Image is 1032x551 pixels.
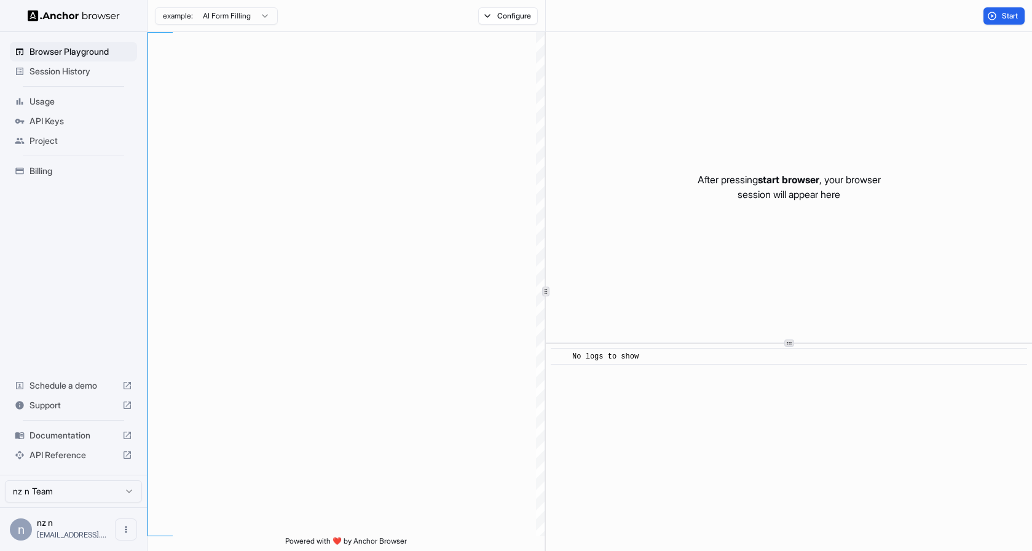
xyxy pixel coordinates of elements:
span: ​ [557,351,563,363]
div: Schedule a demo [10,376,137,395]
button: Configure [478,7,538,25]
div: n [10,518,32,541]
span: Documentation [30,429,117,442]
span: API Reference [30,449,117,461]
span: nz n [37,517,53,528]
span: example: [163,11,193,21]
span: Start [1002,11,1019,21]
span: Session History [30,65,132,77]
span: Project [30,135,132,147]
button: Start [983,7,1025,25]
span: nznair@icloud.com [37,530,106,539]
span: Browser Playground [30,46,132,58]
div: Usage [10,92,137,111]
span: Billing [30,165,132,177]
span: start browser [758,173,819,186]
img: Anchor Logo [28,10,120,22]
div: Session History [10,61,137,81]
div: Browser Playground [10,42,137,61]
span: Usage [30,95,132,108]
div: Documentation [10,426,137,445]
span: API Keys [30,115,132,127]
div: API Keys [10,111,137,131]
p: After pressing , your browser session will appear here [698,172,881,202]
span: Schedule a demo [30,379,117,392]
span: No logs to show [572,352,639,361]
span: Support [30,399,117,411]
button: Open menu [115,518,137,541]
span: Powered with ❤️ by Anchor Browser [285,536,407,551]
div: API Reference [10,445,137,465]
div: Project [10,131,137,151]
div: Support [10,395,137,415]
div: Billing [10,161,137,181]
